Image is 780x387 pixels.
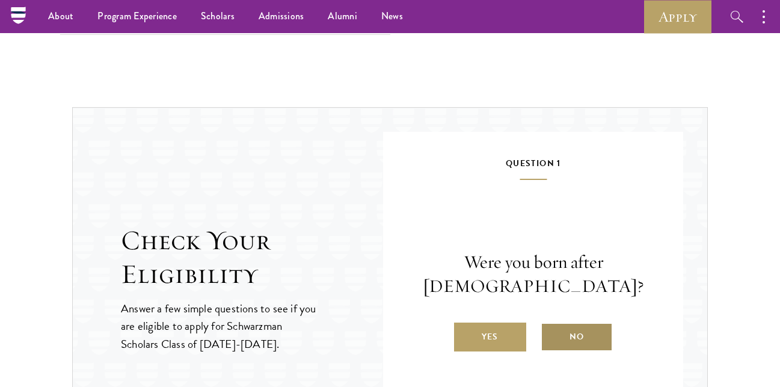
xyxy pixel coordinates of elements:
h2: Check Your Eligibility [121,224,383,291]
label: No [541,323,613,351]
label: Yes [454,323,526,351]
p: Answer a few simple questions to see if you are eligible to apply for Schwarzman Scholars Class o... [121,300,318,352]
p: Were you born after [DEMOGRAPHIC_DATA]? [419,250,647,299]
h5: Question 1 [419,156,647,180]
